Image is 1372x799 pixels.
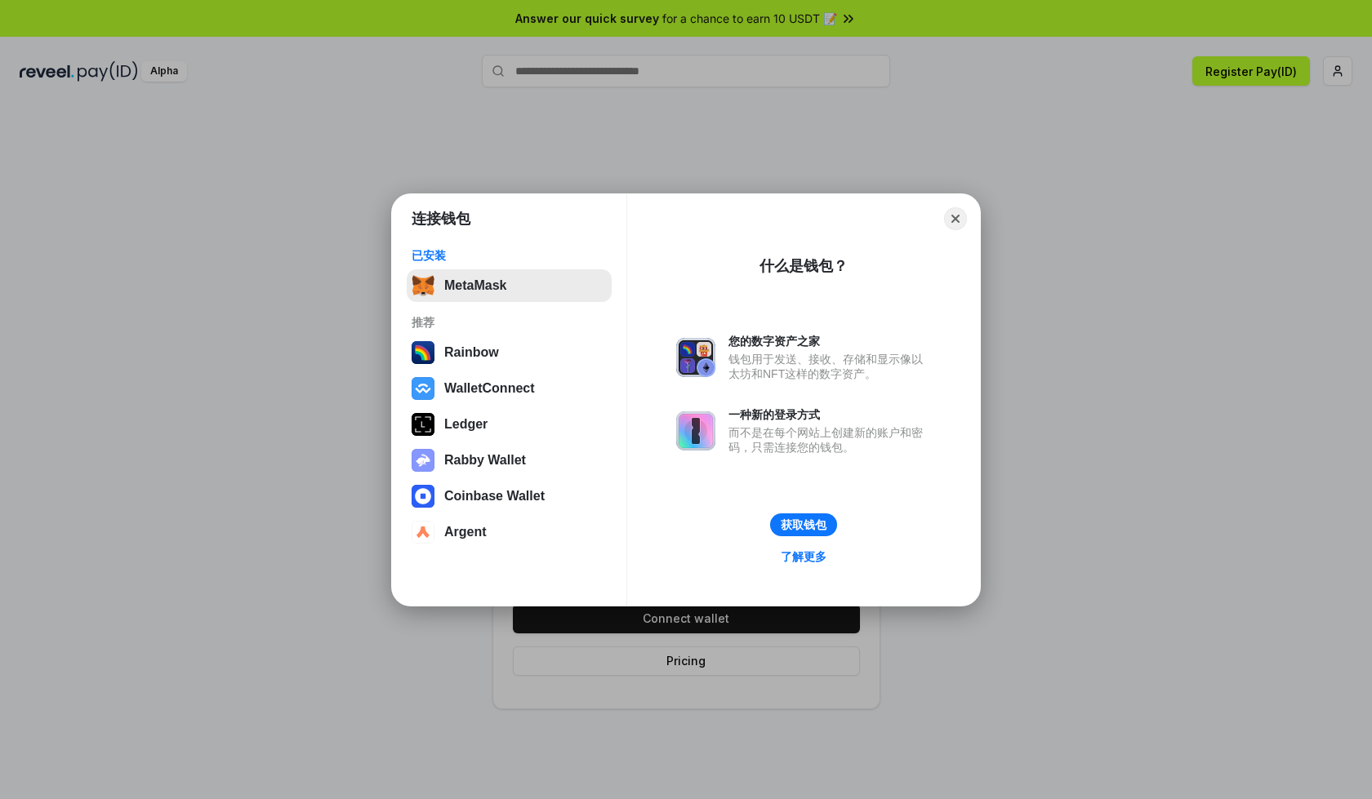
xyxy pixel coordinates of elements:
[412,248,607,263] div: 已安装
[781,549,826,564] div: 了解更多
[728,334,931,348] div: 您的数字资产之家
[412,377,434,400] img: svg+xml,%3Csvg%20width%3D%2228%22%20height%3D%2228%22%20viewBox%3D%220%200%2028%2028%22%20fill%3D...
[444,417,488,432] div: Ledger
[407,372,612,405] button: WalletConnect
[407,336,612,369] button: Rainbow
[728,352,931,381] div: 钱包用于发送、接收、存储和显示像以太坊和NFT这样的数字资产。
[676,411,715,451] img: svg+xml,%3Csvg%20xmlns%3D%22http%3A%2F%2Fwww.w3.org%2F2000%2Fsvg%22%20fill%3D%22none%22%20viewBox...
[412,413,434,436] img: svg+xml,%3Csvg%20xmlns%3D%22http%3A%2F%2Fwww.w3.org%2F2000%2Fsvg%22%20width%3D%2228%22%20height%3...
[412,209,470,229] h1: 连接钱包
[728,407,931,422] div: 一种新的登录方式
[412,341,434,364] img: svg+xml,%3Csvg%20width%3D%22120%22%20height%3D%22120%22%20viewBox%3D%220%200%20120%20120%22%20fil...
[407,444,612,477] button: Rabby Wallet
[770,513,837,536] button: 获取钱包
[412,274,434,297] img: svg+xml,%3Csvg%20fill%3D%22none%22%20height%3D%2233%22%20viewBox%3D%220%200%2035%2033%22%20width%...
[444,489,545,504] div: Coinbase Wallet
[444,381,535,396] div: WalletConnect
[412,315,607,330] div: 推荐
[944,207,967,230] button: Close
[444,278,506,293] div: MetaMask
[407,269,612,302] button: MetaMask
[407,480,612,513] button: Coinbase Wallet
[444,525,487,539] div: Argent
[407,516,612,548] button: Argent
[676,338,715,377] img: svg+xml,%3Csvg%20xmlns%3D%22http%3A%2F%2Fwww.w3.org%2F2000%2Fsvg%22%20fill%3D%22none%22%20viewBox...
[759,256,848,276] div: 什么是钱包？
[728,425,931,455] div: 而不是在每个网站上创建新的账户和密码，只需连接您的钱包。
[412,449,434,472] img: svg+xml,%3Csvg%20xmlns%3D%22http%3A%2F%2Fwww.w3.org%2F2000%2Fsvg%22%20fill%3D%22none%22%20viewBox...
[407,408,612,441] button: Ledger
[412,521,434,544] img: svg+xml,%3Csvg%20width%3D%2228%22%20height%3D%2228%22%20viewBox%3D%220%200%2028%2028%22%20fill%3D...
[444,453,526,468] div: Rabby Wallet
[781,517,826,532] div: 获取钱包
[412,485,434,508] img: svg+xml,%3Csvg%20width%3D%2228%22%20height%3D%2228%22%20viewBox%3D%220%200%2028%2028%22%20fill%3D...
[444,345,499,360] div: Rainbow
[771,546,836,567] a: 了解更多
